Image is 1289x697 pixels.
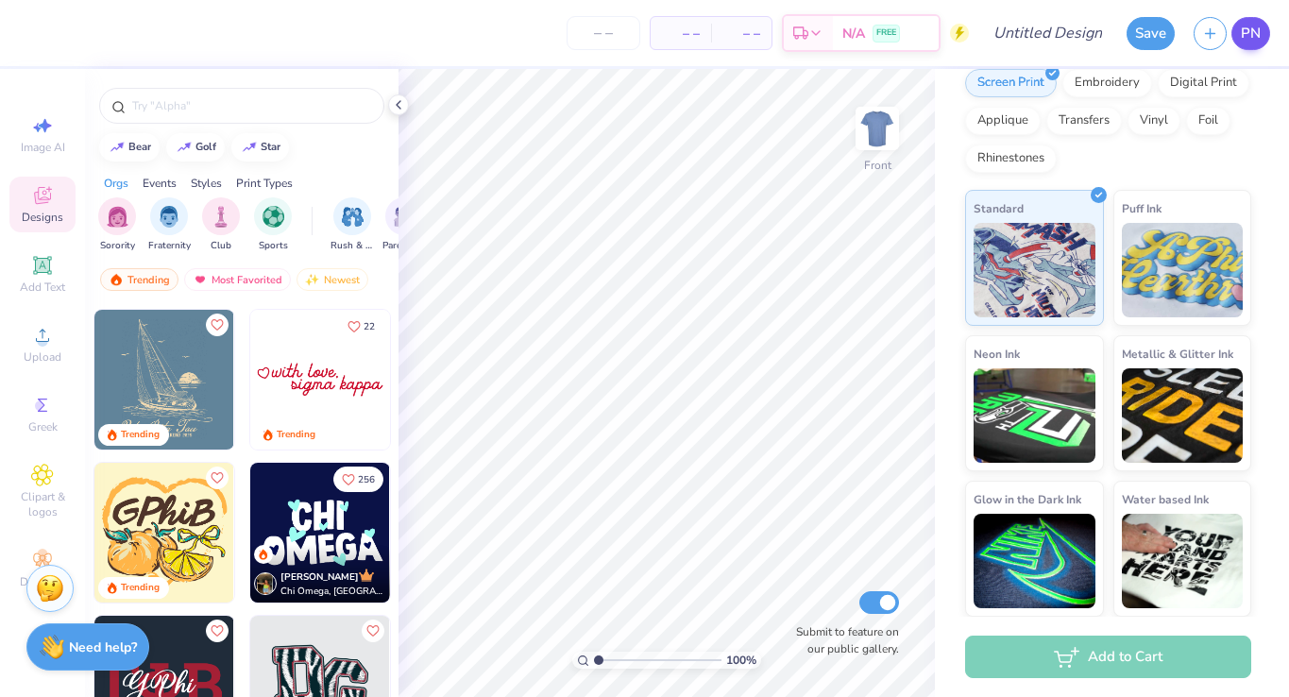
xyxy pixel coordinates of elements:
strong: Need help? [69,638,137,656]
button: filter button [254,197,292,253]
img: Neon Ink [974,368,1095,463]
span: Rush & Bid [331,239,374,253]
button: golf [166,133,225,161]
div: Vinyl [1128,107,1180,135]
img: Standard [974,223,1095,317]
img: 46ddd4ee-3546-47b6-94ac-7f62056c3ba0 [94,463,234,603]
div: Foil [1186,107,1230,135]
button: bear [99,133,160,161]
span: Clipart & logos [9,489,76,519]
img: Water based Ink [1122,514,1244,608]
div: filter for Sports [254,197,292,253]
div: Applique [965,107,1041,135]
div: Digital Print [1158,69,1249,97]
span: – – [722,24,760,43]
div: star [261,142,280,152]
span: FREE [876,26,896,40]
input: Try "Alpha" [130,96,372,115]
img: 550cd1fa-9613-4d62-9146-88dcd87dbd73 [250,463,390,603]
input: Untitled Design [978,14,1117,52]
span: Club [211,239,231,253]
div: filter for Sorority [98,197,136,253]
span: 100 % [726,652,756,669]
span: [PERSON_NAME] [280,570,359,584]
img: Fraternity Image [159,206,179,228]
button: Save [1127,17,1175,50]
img: Puff Ink [1122,223,1244,317]
span: Fraternity [148,239,191,253]
button: filter button [202,197,240,253]
span: 256 [358,475,375,484]
img: trending.gif [109,273,124,286]
img: Front [858,110,896,147]
span: Add Text [20,280,65,295]
div: Trending [277,428,315,442]
div: Orgs [104,175,128,192]
div: golf [195,142,216,152]
img: Club Image [211,206,231,228]
button: Like [362,620,384,642]
button: Like [206,620,229,642]
span: – – [662,24,700,43]
div: Trending [100,268,178,291]
span: Designs [22,210,63,225]
a: PN [1231,17,1270,50]
div: Transfers [1046,107,1122,135]
span: Glow in the Dark Ink [974,489,1081,509]
span: Chi Omega, [GEOGRAPHIC_DATA][US_STATE] [280,585,382,599]
span: Greek [28,419,58,434]
input: – – [567,16,640,50]
div: filter for Club [202,197,240,253]
button: Like [206,314,229,336]
img: 43727eaa-7681-42c7-8d38-2da268a7c3a1 [94,310,234,450]
label: Submit to feature on our public gallery. [786,623,899,657]
span: N/A [842,24,865,43]
span: Water based Ink [1122,489,1209,509]
span: 22 [364,322,375,331]
button: filter button [382,197,426,253]
img: Avatar [254,572,277,595]
span: Image AI [21,140,65,155]
img: Sports Image [263,206,284,228]
div: Rhinestones [965,144,1057,173]
div: Front [864,157,891,174]
span: PN [1241,23,1261,44]
div: Trending [121,428,160,442]
div: filter for Parent's Weekend [382,197,426,253]
div: Screen Print [965,69,1057,97]
img: Metallic & Glitter Ink [1122,368,1244,463]
div: filter for Rush & Bid [331,197,374,253]
button: filter button [98,197,136,253]
div: Events [143,175,177,192]
span: Parent's Weekend [382,239,426,253]
span: Neon Ink [974,344,1020,364]
button: Like [339,314,383,339]
img: most_fav.gif [193,273,208,286]
img: trend_line.gif [242,142,257,153]
button: filter button [331,197,374,253]
img: Rush & Bid Image [342,206,364,228]
div: Print Types [236,175,293,192]
button: star [231,133,289,161]
img: topCreatorCrown.gif [359,568,374,583]
button: filter button [148,197,191,253]
img: Parent's Weekend Image [394,206,416,228]
img: Newest.gif [305,273,320,286]
img: Glow in the Dark Ink [974,514,1095,608]
img: a100c820-ed36-4ced-8d7d-6e7f92d2a40e [389,463,529,603]
span: Upload [24,349,61,365]
img: 0bcfe723-b771-47ba-bfd9-d661bcf572d9 [389,310,529,450]
div: Embroidery [1062,69,1152,97]
div: bear [128,142,151,152]
span: Puff Ink [1122,198,1162,218]
div: Most Favorited [184,268,291,291]
img: 9df6a03c-bc40-4ae5-b1d8-6bdbd844fa7c [250,310,390,450]
span: Decorate [20,574,65,589]
span: Sports [259,239,288,253]
div: Styles [191,175,222,192]
div: Newest [297,268,368,291]
img: trend_line.gif [110,142,125,153]
span: Sorority [100,239,135,253]
img: Sorority Image [107,206,128,228]
button: Like [333,467,383,492]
